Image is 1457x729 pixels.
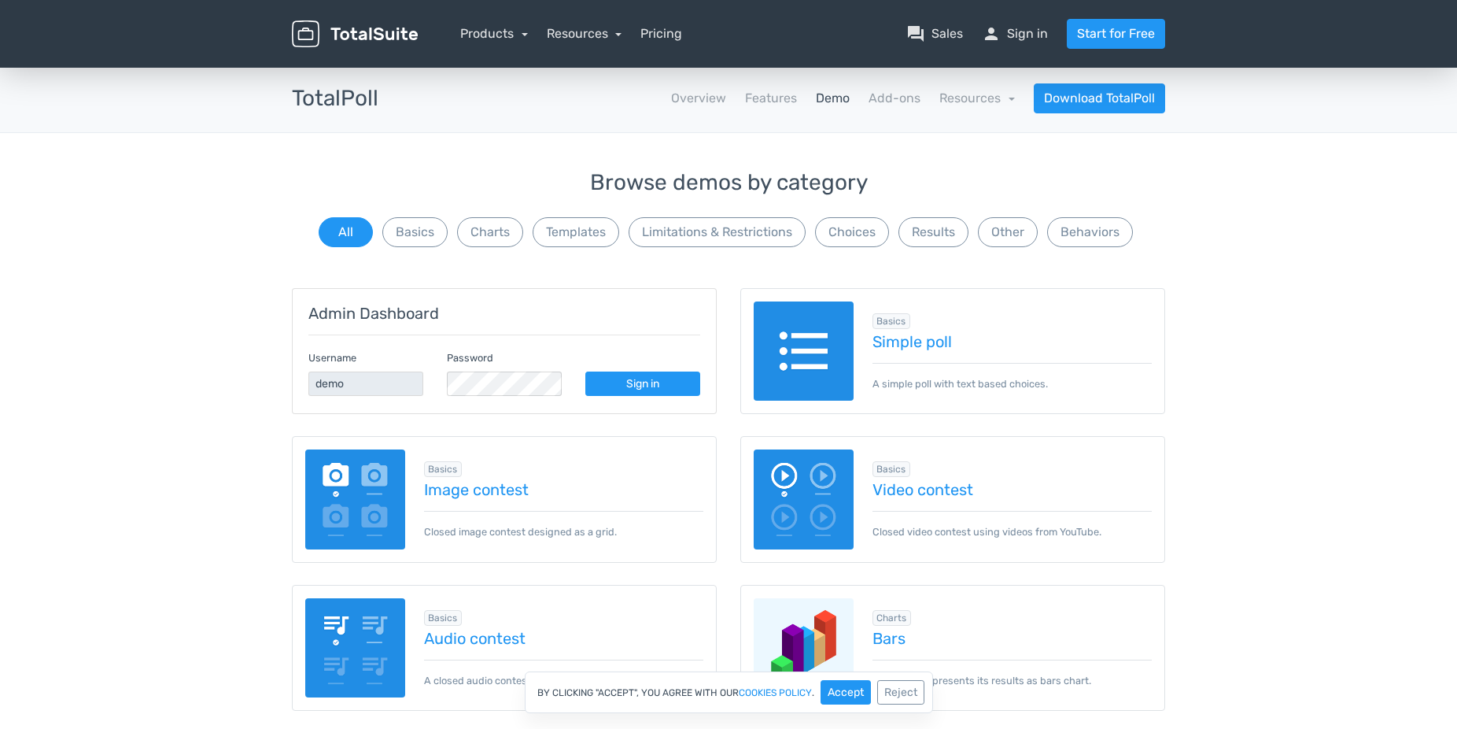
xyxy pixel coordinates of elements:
button: Limitations & Restrictions [629,217,806,247]
a: Resources [547,26,622,41]
p: A simple poll with text based choices. [872,363,1153,391]
a: Simple poll [872,333,1153,350]
span: person [982,24,1001,43]
label: Password [447,350,493,365]
span: Browse all in Charts [872,610,912,626]
p: Closed image contest designed as a grid. [424,511,704,539]
p: A closed audio contest with a visual cover. [424,660,704,688]
button: Templates [533,217,619,247]
a: Add-ons [869,89,920,108]
a: Bars [872,630,1153,647]
img: TotalSuite for WordPress [292,20,418,48]
span: Browse all in Basics [424,461,463,477]
h3: TotalPoll [292,87,378,111]
a: Start for Free [1067,19,1165,49]
a: Sign in [585,372,700,396]
span: Browse all in Basics [872,313,911,329]
a: Pricing [640,24,682,43]
p: A poll that represents its results as bars chart. [872,660,1153,688]
a: personSign in [982,24,1048,43]
a: Demo [816,89,850,108]
p: Closed video contest using videos from YouTube. [872,511,1153,539]
h3: Browse demos by category [292,171,1165,195]
label: Username [308,350,356,365]
a: Audio contest [424,630,704,647]
div: By clicking "Accept", you agree with our . [525,672,933,713]
a: Video contest [872,481,1153,498]
a: Download TotalPoll [1034,83,1165,113]
span: question_answer [906,24,925,43]
a: Image contest [424,481,704,498]
a: Overview [671,89,726,108]
a: Features [745,89,797,108]
button: Basics [382,217,448,247]
button: Charts [457,217,523,247]
a: Products [460,26,528,41]
img: video-poll.png [754,450,854,550]
a: cookies policy [739,688,812,698]
a: question_answerSales [906,24,963,43]
img: charts-bars.png [754,598,854,698]
span: Browse all in Basics [424,610,463,626]
button: All [319,217,373,247]
img: image-poll.png [305,450,405,550]
button: Choices [815,217,889,247]
button: Accept [821,680,871,705]
h5: Admin Dashboard [308,305,700,322]
button: Results [898,217,968,247]
img: text-poll.png [754,302,854,402]
span: Browse all in Basics [872,461,911,477]
button: Other [978,217,1038,247]
button: Reject [877,680,924,705]
img: audio-poll.png [305,598,405,698]
a: Resources [939,91,1015,105]
button: Behaviors [1047,217,1133,247]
